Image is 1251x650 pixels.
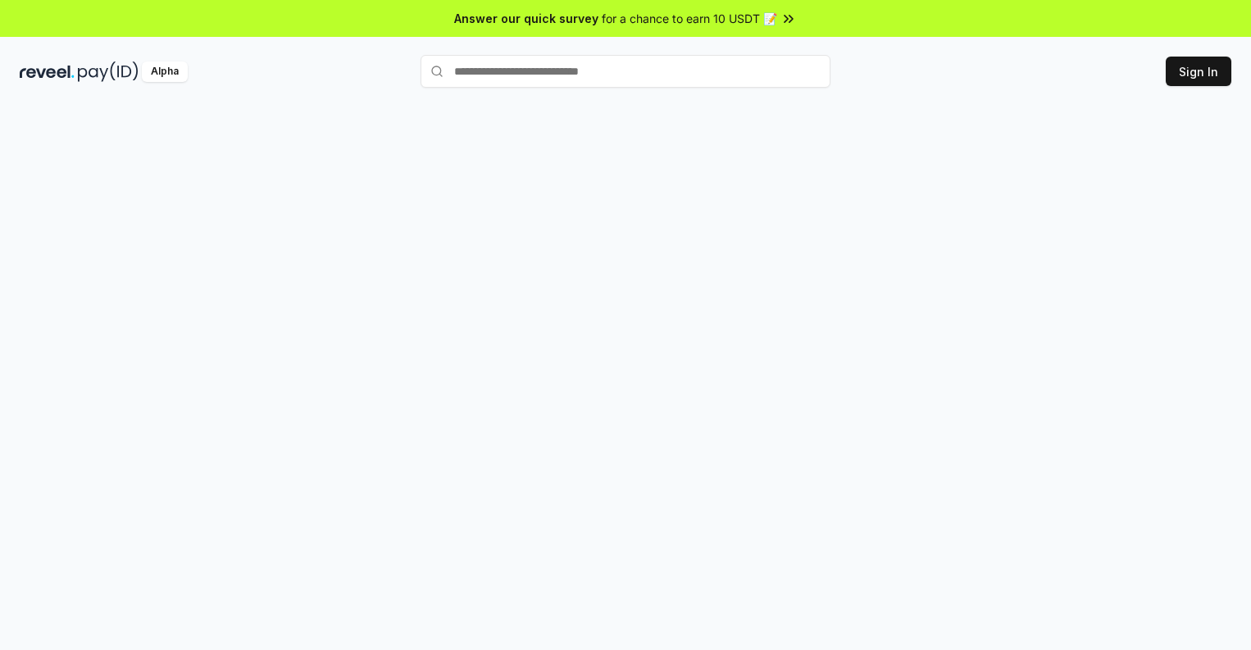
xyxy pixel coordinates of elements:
[454,10,598,27] span: Answer our quick survey
[142,61,188,82] div: Alpha
[78,61,139,82] img: pay_id
[602,10,777,27] span: for a chance to earn 10 USDT 📝
[20,61,75,82] img: reveel_dark
[1166,57,1231,86] button: Sign In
